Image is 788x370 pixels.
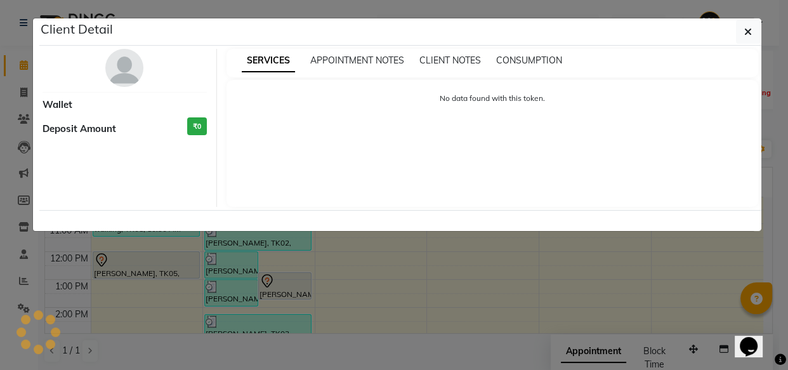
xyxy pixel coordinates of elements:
span: CONSUMPTION [496,55,562,66]
h3: ₹0 [187,117,207,136]
span: Wallet [43,98,72,112]
iframe: chat widget [735,319,775,357]
span: CLIENT NOTES [419,55,481,66]
img: avatar [105,49,143,87]
span: APPOINTMENT NOTES [310,55,404,66]
span: SERVICES [242,50,295,72]
h5: Client Detail [41,20,113,39]
span: Deposit Amount [43,122,116,136]
p: No data found with this token. [239,93,746,104]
